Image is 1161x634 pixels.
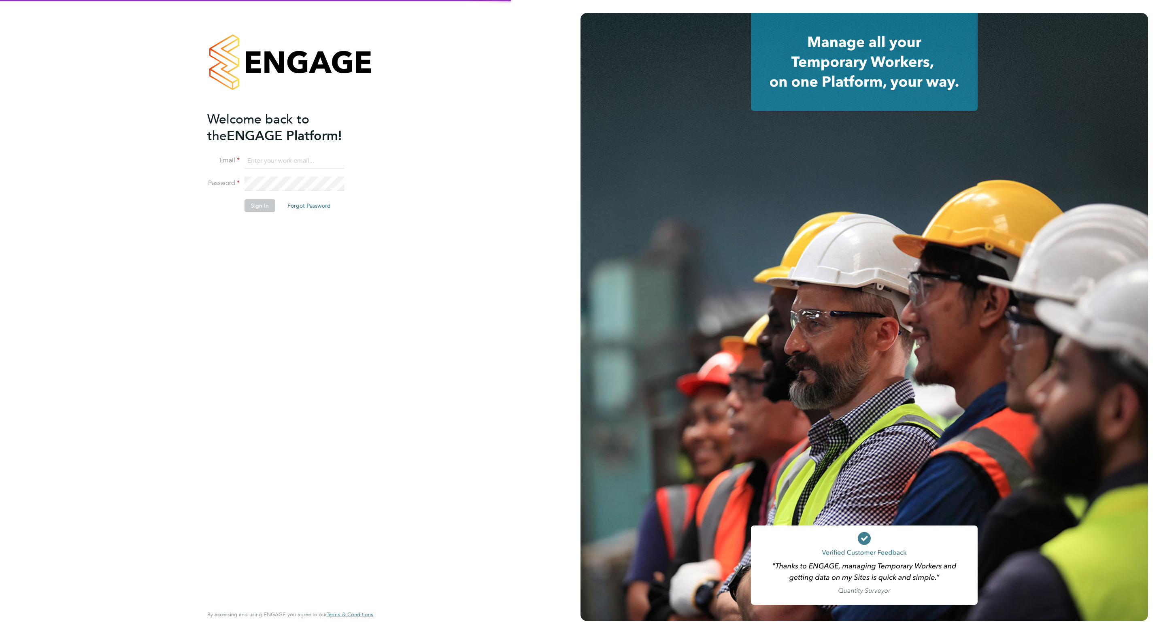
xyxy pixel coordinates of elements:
a: Terms & Conditions [327,611,373,618]
label: Email [207,156,240,165]
label: Password [207,179,240,187]
button: Forgot Password [281,199,337,212]
h2: ENGAGE Platform! [207,111,365,144]
input: Enter your work email... [245,154,344,168]
span: Welcome back to the [207,111,309,144]
span: By accessing and using ENGAGE you agree to our [207,611,373,618]
button: Sign In [245,199,275,212]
